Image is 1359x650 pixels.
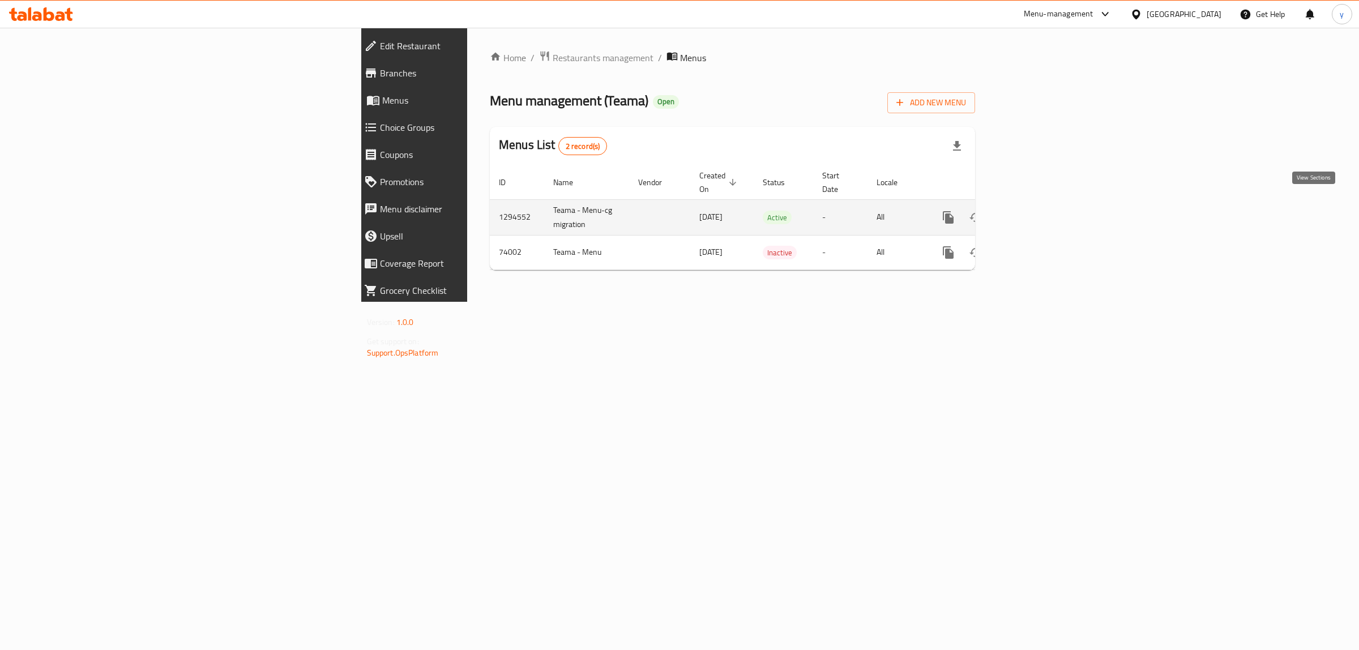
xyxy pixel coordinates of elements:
span: Active [763,211,792,224]
td: All [867,199,926,235]
span: Upsell [380,229,579,243]
button: Change Status [962,204,989,231]
span: Grocery Checklist [380,284,579,297]
a: Menus [355,87,588,114]
li: / [658,51,662,65]
button: more [935,204,962,231]
a: Upsell [355,223,588,250]
a: Grocery Checklist [355,277,588,304]
div: Total records count [558,137,608,155]
span: Add New Menu [896,96,966,110]
button: more [935,239,962,266]
div: Menu-management [1024,7,1093,21]
h2: Menus List [499,136,607,155]
span: Inactive [763,246,797,259]
td: - [813,199,867,235]
span: Branches [380,66,579,80]
span: [DATE] [699,209,723,224]
a: Coverage Report [355,250,588,277]
span: ID [499,176,520,189]
div: [GEOGRAPHIC_DATA] [1147,8,1221,20]
span: [DATE] [699,245,723,259]
a: Choice Groups [355,114,588,141]
span: y [1340,8,1344,20]
nav: breadcrumb [490,50,975,65]
a: Menu disclaimer [355,195,588,223]
td: - [813,235,867,270]
button: Change Status [962,239,989,266]
span: Promotions [380,175,579,189]
span: Open [653,97,679,106]
span: Edit Restaurant [380,39,579,53]
a: Edit Restaurant [355,32,588,59]
span: Choice Groups [380,121,579,134]
div: Open [653,95,679,109]
a: Promotions [355,168,588,195]
span: Restaurants management [553,51,653,65]
span: Created On [699,169,740,196]
span: Get support on: [367,334,419,349]
span: Name [553,176,588,189]
a: Support.OpsPlatform [367,345,439,360]
span: Coverage Report [380,256,579,270]
span: Menus [382,93,579,107]
span: Coupons [380,148,579,161]
span: Locale [877,176,912,189]
table: enhanced table [490,165,1053,270]
span: Version: [367,315,395,330]
span: Menu disclaimer [380,202,579,216]
div: Export file [943,132,971,160]
span: Start Date [822,169,854,196]
th: Actions [926,165,1053,200]
span: Menus [680,51,706,65]
button: Add New Menu [887,92,975,113]
span: Status [763,176,800,189]
span: Vendor [638,176,677,189]
a: Restaurants management [539,50,653,65]
span: 2 record(s) [559,141,607,152]
span: 1.0.0 [396,315,414,330]
a: Coupons [355,141,588,168]
td: All [867,235,926,270]
a: Branches [355,59,588,87]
